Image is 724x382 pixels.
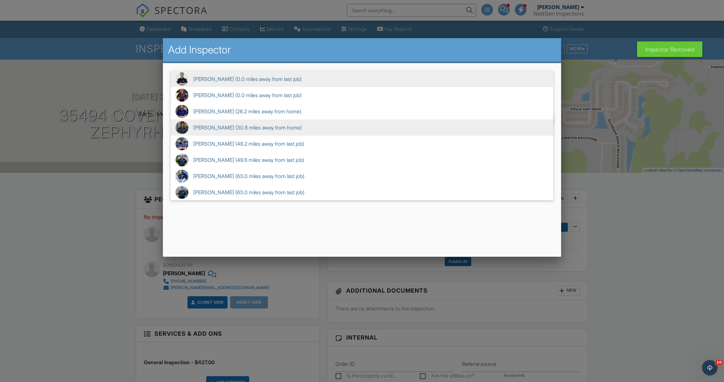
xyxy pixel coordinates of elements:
h2: Add Inspector [168,43,556,56]
img: img_4218.jpeg [176,170,188,183]
img: img_1255.jpeg [176,121,188,134]
img: img_2432.jpeg [176,89,188,102]
span: [PERSON_NAME] (63.0 miles away from last job) [171,168,553,184]
span: [PERSON_NAME] (30.8 miles away from home) [171,119,553,136]
span: [PERSON_NAME] (0.0 miles away from last job) [171,87,553,103]
span: [PERSON_NAME] (63.0 miles away from last job) [171,184,553,200]
span: 10 [715,360,723,365]
span: [PERSON_NAME] (26.2 miles away from home) [171,103,553,119]
img: img_9724.jpeg [176,137,188,150]
span: [PERSON_NAME] (0.0 miles away from last job) [171,71,553,87]
img: img_3329.jpeg [176,73,188,85]
span: [PERSON_NAME] (48.2 miles away from last job) [171,136,553,152]
img: portrait_picture_edited.jpeg [176,105,188,118]
div: Inspector Removed [637,41,702,57]
img: img_7450.jpeg [176,186,188,199]
span: [PERSON_NAME] (49.6 miles away from last job) [171,152,553,168]
img: img_4207.jpeg [176,153,188,166]
iframe: Intercom live chat [702,360,718,376]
